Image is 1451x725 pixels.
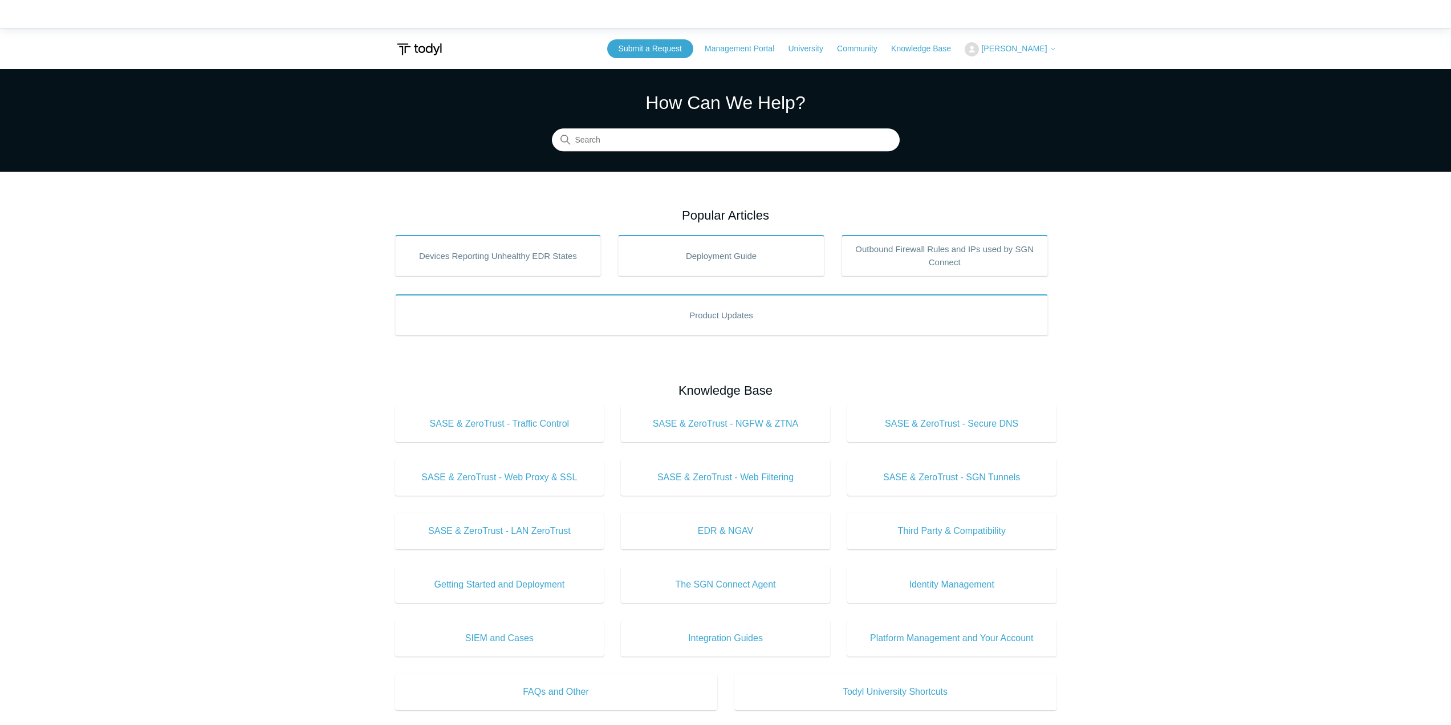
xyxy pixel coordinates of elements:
[395,381,1056,400] h2: Knowledge Base
[621,406,830,442] a: SASE & ZeroTrust - NGFW & ZTNA
[621,513,830,549] a: EDR & NGAV
[395,206,1056,225] h2: Popular Articles
[412,471,587,484] span: SASE & ZeroTrust - Web Proxy & SSL
[412,631,587,645] span: SIEM and Cases
[412,685,700,699] span: FAQs and Other
[412,578,587,592] span: Getting Started and Deployment
[864,631,1039,645] span: Platform Management and Your Account
[395,235,601,276] a: Devices Reporting Unhealthy EDR States
[395,39,444,60] img: Todyl Support Center Help Center home page
[847,459,1056,496] a: SASE & ZeroTrust - SGN Tunnels
[552,89,900,116] h1: How Can We Help?
[751,685,1039,699] span: Todyl University Shortcuts
[412,417,587,431] span: SASE & ZeroTrust - Traffic Control
[638,417,813,431] span: SASE & ZeroTrust - NGFW & ZTNA
[864,417,1039,431] span: SASE & ZeroTrust - Secure DNS
[847,406,1056,442] a: SASE & ZeroTrust - Secure DNS
[395,566,604,603] a: Getting Started and Deployment
[734,674,1056,710] a: Todyl University Shortcuts
[621,620,830,657] a: Integration Guides
[638,471,813,484] span: SASE & ZeroTrust - Web Filtering
[638,524,813,538] span: EDR & NGAV
[621,566,830,603] a: The SGN Connect Agent
[395,674,717,710] a: FAQs and Other
[638,631,813,645] span: Integration Guides
[395,459,604,496] a: SASE & ZeroTrust - Web Proxy & SSL
[788,43,834,55] a: University
[552,129,900,152] input: Search
[842,235,1048,276] a: Outbound Firewall Rules and IPs used by SGN Connect
[847,513,1056,549] a: Third Party & Compatibility
[607,39,693,58] a: Submit a Request
[705,43,786,55] a: Management Portal
[864,471,1039,484] span: SASE & ZeroTrust - SGN Tunnels
[395,294,1048,335] a: Product Updates
[395,620,604,657] a: SIEM and Cases
[847,566,1056,603] a: Identity Management
[395,406,604,442] a: SASE & ZeroTrust - Traffic Control
[864,524,1039,538] span: Third Party & Compatibility
[981,44,1047,53] span: [PERSON_NAME]
[412,524,587,538] span: SASE & ZeroTrust - LAN ZeroTrust
[638,578,813,592] span: The SGN Connect Agent
[837,43,889,55] a: Community
[618,235,824,276] a: Deployment Guide
[395,513,604,549] a: SASE & ZeroTrust - LAN ZeroTrust
[891,43,962,55] a: Knowledge Base
[965,42,1056,56] button: [PERSON_NAME]
[864,578,1039,592] span: Identity Management
[847,620,1056,657] a: Platform Management and Your Account
[621,459,830,496] a: SASE & ZeroTrust - Web Filtering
